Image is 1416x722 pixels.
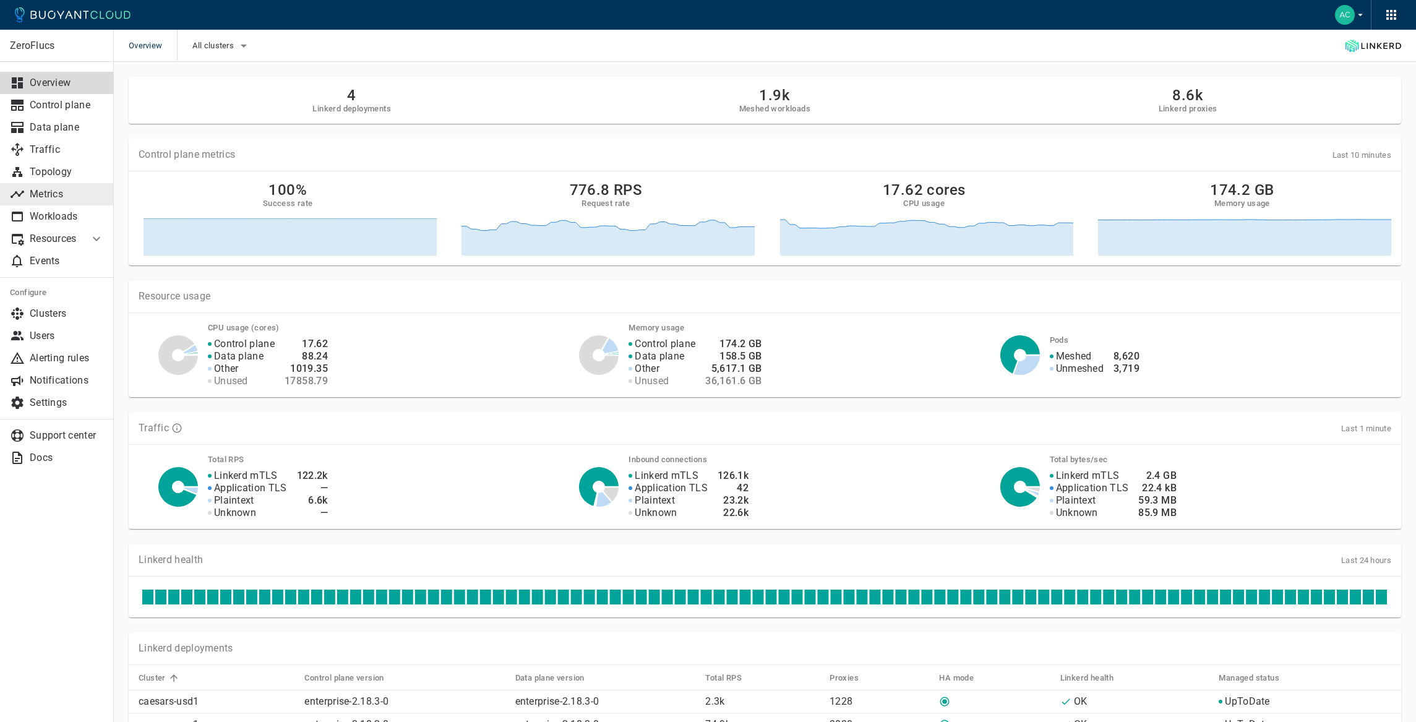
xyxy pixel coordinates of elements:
[1332,150,1392,160] span: Last 10 minutes
[30,429,104,442] p: Support center
[285,375,328,387] h4: 17858.79
[139,422,169,434] p: Traffic
[304,695,388,707] a: enterprise-2.18.3-0
[30,374,104,387] p: Notifications
[457,181,755,256] a: 776.8 RPSRequest rate
[139,148,235,161] p: Control plane metrics
[30,210,104,223] p: Workloads
[515,695,599,707] a: enterprise-2.18.3-0
[830,695,929,708] p: 1228
[214,350,264,363] p: Data plane
[192,41,236,51] span: All clusters
[635,507,677,519] p: Unknown
[297,507,328,519] h4: —
[1214,199,1270,208] h5: Memory usage
[1060,673,1130,684] span: Linkerd health
[705,375,762,387] h4: 36,161.6 GB
[1056,507,1098,519] p: Unknown
[214,375,248,387] p: Unused
[718,507,749,519] h4: 22.6k
[268,181,307,199] h2: 100%
[718,482,749,494] h4: 42
[214,507,256,519] p: Unknown
[214,494,254,507] p: Plaintext
[1056,363,1104,375] p: Unmeshed
[635,375,669,387] p: Unused
[297,482,328,494] h4: —
[30,144,104,156] p: Traffic
[171,423,182,434] svg: TLS data is compiled from traffic seen by Linkerd proxies. RPS and TCP bytes reflect both inbound...
[1341,556,1391,565] span: Last 24 hours
[570,181,643,199] h2: 776.8 RPS
[635,350,684,363] p: Data plane
[1138,482,1177,494] h4: 22.4 kB
[705,350,762,363] h4: 158.5 GB
[739,87,810,104] h2: 1.9k
[1210,181,1274,199] h2: 174.2 GB
[30,77,104,89] p: Overview
[129,30,177,62] span: Overview
[718,470,749,482] h4: 126.1k
[1335,5,1355,25] img: Accounts Payable
[1159,104,1217,114] h5: Linkerd proxies
[705,363,762,375] h4: 5,617.1 GB
[705,673,742,683] h5: Total RPS
[10,40,103,52] p: ZeroFlucs
[939,673,990,684] span: HA mode
[139,695,294,708] p: caesars-usd1
[10,288,104,298] h5: Configure
[635,470,698,482] p: Linkerd mTLS
[1074,695,1088,708] p: OK
[1219,673,1279,683] h5: Managed status
[285,350,328,363] h4: 88.24
[1113,350,1139,363] h4: 8,620
[903,199,945,208] h5: CPU usage
[635,338,695,350] p: Control plane
[939,673,974,683] h5: HA mode
[139,642,233,655] p: Linkerd deployments
[30,452,104,464] p: Docs
[515,673,601,684] span: Data plane version
[705,338,762,350] h4: 174.2 GB
[139,673,166,683] h5: Cluster
[30,307,104,320] p: Clusters
[515,673,585,683] h5: Data plane version
[139,673,182,684] span: Cluster
[830,673,859,683] h5: Proxies
[285,338,328,350] h4: 17.62
[1056,350,1092,363] p: Meshed
[581,199,630,208] h5: Request rate
[214,363,239,375] p: Other
[775,181,1073,256] a: 17.62 coresCPU usage
[30,188,104,200] p: Metrics
[705,673,758,684] span: Total RPS
[263,199,313,208] h5: Success rate
[718,494,749,507] h4: 23.2k
[214,338,275,350] p: Control plane
[214,470,278,482] p: Linkerd mTLS
[1060,673,1114,683] h5: Linkerd health
[1138,470,1177,482] h4: 2.4 GB
[1138,507,1177,519] h4: 85.9 MB
[1056,470,1120,482] p: Linkerd mTLS
[1113,363,1139,375] h4: 3,719
[1138,494,1177,507] h4: 59.3 MB
[285,363,328,375] h4: 1019.35
[830,673,875,684] span: Proxies
[635,494,675,507] p: Plaintext
[635,363,659,375] p: Other
[139,554,203,566] p: Linkerd health
[1056,482,1129,494] p: Application TLS
[30,352,104,364] p: Alerting rules
[705,695,820,708] p: 2.3k
[139,181,437,256] a: 100%Success rate
[30,121,104,134] p: Data plane
[312,87,391,104] h2: 4
[304,673,400,684] span: Control plane version
[30,166,104,178] p: Topology
[1159,87,1217,104] h2: 8.6k
[739,104,810,114] h5: Meshed workloads
[30,397,104,409] p: Settings
[883,181,965,199] h2: 17.62 cores
[30,99,104,111] p: Control plane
